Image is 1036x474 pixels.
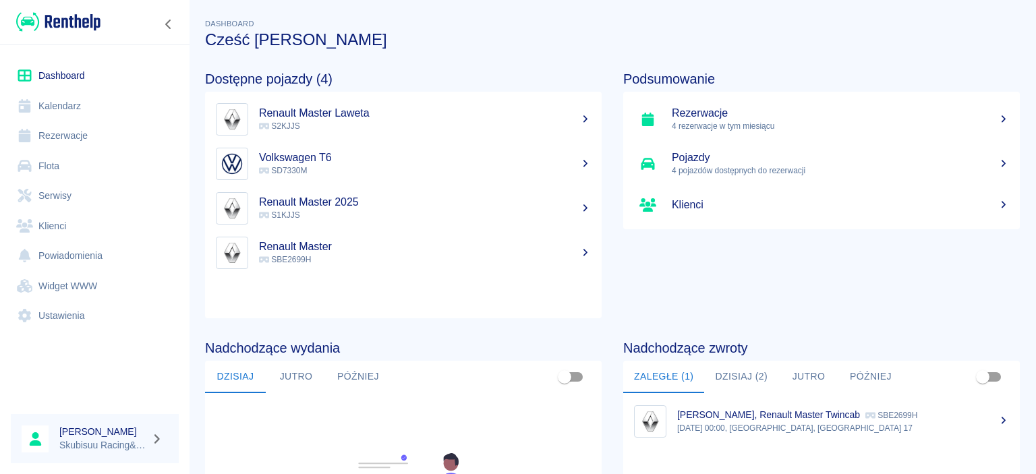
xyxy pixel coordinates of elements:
[11,61,179,91] a: Dashboard
[219,151,245,177] img: Image
[677,422,1009,434] p: [DATE] 00:00, [GEOGRAPHIC_DATA], [GEOGRAPHIC_DATA] 17
[623,142,1020,186] a: Pojazdy4 pojazdów dostępnych do rezerwacji
[205,97,602,142] a: ImageRenault Master Laweta S2KJJS
[205,20,254,28] span: Dashboard
[219,107,245,132] img: Image
[59,438,146,452] p: Skubisuu Racing&Rent
[11,181,179,211] a: Serwisy
[11,211,179,241] a: Klienci
[11,11,100,33] a: Renthelp logo
[219,240,245,266] img: Image
[259,151,591,165] h5: Volkswagen T6
[16,11,100,33] img: Renthelp logo
[259,166,307,175] span: SD7330M
[637,409,663,434] img: Image
[623,398,1020,444] a: Image[PERSON_NAME], Renault Master Twincab SBE2699H[DATE] 00:00, [GEOGRAPHIC_DATA], [GEOGRAPHIC_D...
[552,364,577,390] span: Pokaż przypisane tylko do mnie
[970,364,996,390] span: Pokaż przypisane tylko do mnie
[623,97,1020,142] a: Rezerwacje4 rezerwacje w tym miesiącu
[205,231,602,275] a: ImageRenault Master SBE2699H
[326,361,390,393] button: Później
[623,71,1020,87] h4: Podsumowanie
[259,121,300,131] span: S2KJJS
[219,196,245,221] img: Image
[623,186,1020,224] a: Klienci
[865,411,917,420] p: SBE2699H
[672,198,1009,212] h5: Klienci
[205,71,602,87] h4: Dostępne pojazdy (4)
[11,301,179,331] a: Ustawienia
[11,241,179,271] a: Powiadomienia
[205,361,266,393] button: Dzisiaj
[259,240,591,254] h5: Renault Master
[205,30,1020,49] h3: Cześć [PERSON_NAME]
[59,425,146,438] h6: [PERSON_NAME]
[672,120,1009,132] p: 4 rezerwacje w tym miesiącu
[259,196,591,209] h5: Renault Master 2025
[205,340,602,356] h4: Nadchodzące wydania
[159,16,179,33] button: Zwiń nawigację
[205,142,602,186] a: ImageVolkswagen T6 SD7330M
[672,165,1009,177] p: 4 pojazdów dostępnych do rezerwacji
[259,107,591,120] h5: Renault Master Laweta
[259,210,300,220] span: S1KJJS
[677,409,860,420] p: [PERSON_NAME], Renault Master Twincab
[205,186,602,231] a: ImageRenault Master 2025 S1KJJS
[623,340,1020,356] h4: Nadchodzące zwroty
[266,361,326,393] button: Jutro
[623,361,704,393] button: Zaległe (1)
[672,107,1009,120] h5: Rezerwacje
[11,91,179,121] a: Kalendarz
[672,151,1009,165] h5: Pojazdy
[778,361,839,393] button: Jutro
[839,361,902,393] button: Później
[704,361,778,393] button: Dzisiaj (2)
[11,151,179,181] a: Flota
[11,121,179,151] a: Rezerwacje
[11,271,179,301] a: Widget WWW
[259,255,311,264] span: SBE2699H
